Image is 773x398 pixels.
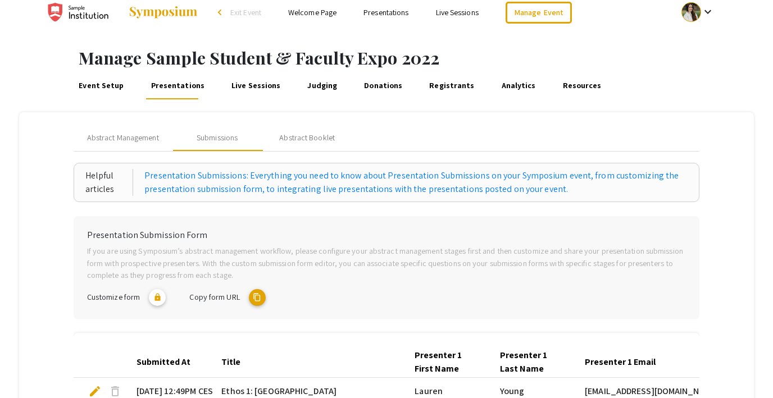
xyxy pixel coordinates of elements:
img: Symposium by ForagerOne [128,6,198,19]
a: Live Sessions [436,7,479,17]
h1: Manage Sample Student & Faculty Expo 2022 [79,48,773,68]
a: Live Sessions [230,72,283,99]
span: Exit Event [230,7,261,17]
iframe: Chat [8,347,48,390]
div: arrow_back_ios [218,9,225,16]
span: Ethos 1: [GEOGRAPHIC_DATA] [221,385,337,398]
a: Resources [561,72,603,99]
div: Presenter 1 Last Name [500,349,557,376]
a: Analytics [499,72,538,99]
a: Judging [306,72,339,99]
mat-icon: copy URL [249,289,266,306]
a: Manage Event [506,2,572,24]
div: Abstract Booklet [279,132,335,144]
div: Presenter 1 First Name [415,349,481,376]
a: Registrants [428,72,476,99]
mat-icon: Expand account dropdown [701,5,715,19]
p: If you are using Symposium’s abstract management workflow, please configure your abstract managem... [87,245,686,281]
div: Presenter 1 First Name [415,349,471,376]
div: Presenter 1 Email [585,355,656,369]
div: Submitted At [137,355,201,369]
a: Presentations [363,7,408,17]
span: Customize form [87,291,140,302]
span: edit [88,385,102,398]
div: Helpful articles [85,169,134,196]
span: delete [108,385,122,398]
mat-icon: lock [149,289,166,306]
div: Presenter 1 Last Name [500,349,567,376]
div: Submitted At [137,355,190,369]
span: Abstract Management [87,132,159,144]
a: Presentations [149,72,206,99]
div: Presenter 1 Email [585,355,666,369]
h6: Presentation Submission Form [87,230,686,240]
a: Donations [362,72,404,99]
span: Copy form URL [189,291,239,302]
a: Presentation Submissions: Everything you need to know about Presentation Submissions on your Symp... [144,169,688,196]
div: Title [221,355,240,369]
div: Title [221,355,251,369]
a: Event Setup [77,72,126,99]
div: Submissions [197,132,238,144]
a: Welcome Page [288,7,337,17]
